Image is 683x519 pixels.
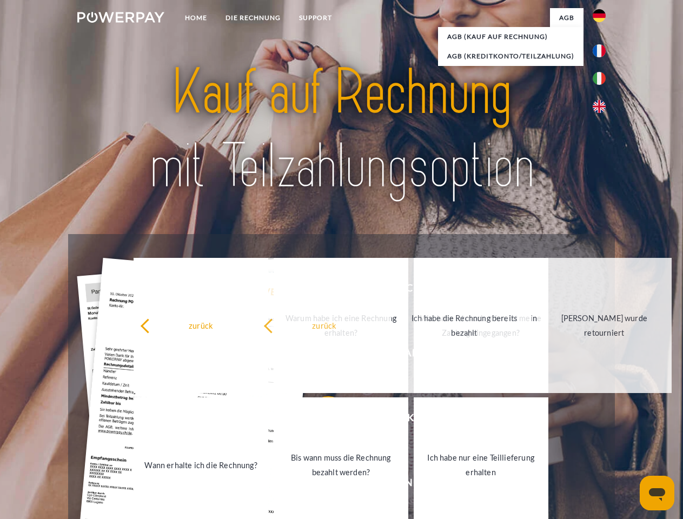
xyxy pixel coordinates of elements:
img: it [593,72,606,85]
iframe: Schaltfläche zum Öffnen des Messaging-Fensters [640,476,674,510]
a: Home [176,8,216,28]
a: agb [550,8,583,28]
div: Ich habe nur eine Teillieferung erhalten [420,450,542,480]
img: fr [593,44,606,57]
a: SUPPORT [290,8,341,28]
a: DIE RECHNUNG [216,8,290,28]
img: en [593,100,606,113]
img: de [593,9,606,22]
img: title-powerpay_de.svg [103,52,580,207]
div: Ich habe die Rechnung bereits bezahlt [403,311,525,340]
img: logo-powerpay-white.svg [77,12,164,23]
div: [PERSON_NAME] wurde retourniert [543,311,665,340]
div: zurück [263,318,385,332]
a: AGB (Kauf auf Rechnung) [438,27,583,46]
div: Bis wann muss die Rechnung bezahlt werden? [280,450,402,480]
a: AGB (Kreditkonto/Teilzahlung) [438,46,583,66]
div: Wann erhalte ich die Rechnung? [140,457,262,472]
div: zurück [140,318,262,332]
